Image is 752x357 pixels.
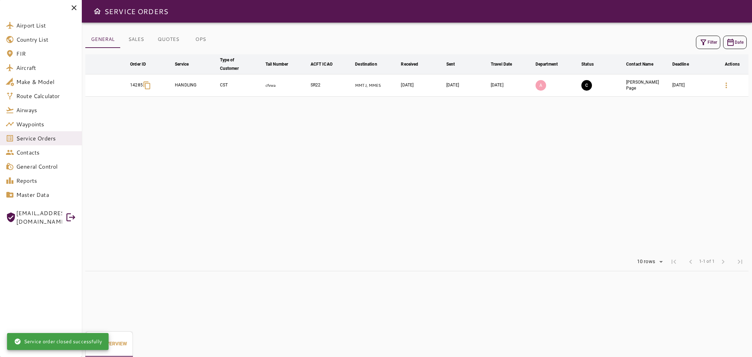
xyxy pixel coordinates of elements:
div: Contact Name [626,60,653,68]
span: Destination [355,60,386,68]
span: Next Page [715,253,732,270]
button: Overview [85,331,133,357]
span: Tail Number [265,60,297,68]
div: Service order closed successfully [14,335,102,348]
div: 10 rows [632,256,665,267]
h6: SERVICE ORDERS [104,6,168,17]
div: basic tabs example [85,331,133,357]
span: Airways [16,106,76,114]
div: Service [175,60,189,68]
p: cfvwa [265,83,308,89]
span: Master Data [16,190,76,199]
button: Details [718,77,735,94]
span: Travel Date [491,60,521,68]
span: Waypoints [16,120,76,128]
span: Type of Customer [220,56,263,73]
span: Airport List [16,21,76,30]
span: Status [581,60,603,68]
td: SR22 [309,74,354,97]
span: First Page [665,253,682,270]
td: [DATE] [671,74,716,97]
span: Reports [16,176,76,185]
td: [DATE] [445,74,489,97]
td: HANDLING [173,74,219,97]
div: Received [401,60,418,68]
button: QUOTES [152,31,185,48]
button: SALES [120,31,152,48]
div: Order ID [130,60,146,68]
span: Previous Page [682,253,699,270]
span: Order ID [130,60,155,68]
td: [PERSON_NAME] Page [625,74,671,97]
div: ACFT ICAO [311,60,332,68]
span: Aircraft [16,63,76,72]
button: Filter [696,36,720,49]
span: Contact Name [626,60,662,68]
span: Last Page [732,253,748,270]
span: Contacts [16,148,76,157]
button: OPS [185,31,216,48]
button: GENERAL [85,31,120,48]
span: Route Calculator [16,92,76,100]
p: 14285 [130,82,143,88]
span: General Control [16,162,76,171]
td: [DATE] [399,74,445,97]
div: Destination [355,60,377,68]
div: Department [536,60,558,68]
div: Travel Date [491,60,512,68]
span: FIR [16,49,76,58]
span: Country List [16,35,76,44]
span: [EMAIL_ADDRESS][DOMAIN_NAME] [16,209,62,226]
p: MMTJ, MMES [355,83,398,89]
div: Deadline [672,60,689,68]
div: basic tabs example [85,31,216,48]
span: 1-1 of 1 [699,258,715,265]
td: CST [219,74,264,97]
span: Received [401,60,427,68]
span: Service Orders [16,134,76,143]
button: Date [723,36,747,49]
div: Type of Customer [220,56,253,73]
span: Department [536,60,567,68]
span: Sent [446,60,464,68]
div: 10 rows [635,259,657,265]
div: Status [581,60,594,68]
span: Deadline [672,60,698,68]
div: Sent [446,60,455,68]
span: ACFT ICAO [311,60,342,68]
div: Tail Number [265,60,288,68]
span: Service [175,60,198,68]
p: A [536,80,546,91]
span: Make & Model [16,78,76,86]
button: CLOSED [581,80,592,91]
button: Open drawer [90,4,104,18]
td: [DATE] [489,74,534,97]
